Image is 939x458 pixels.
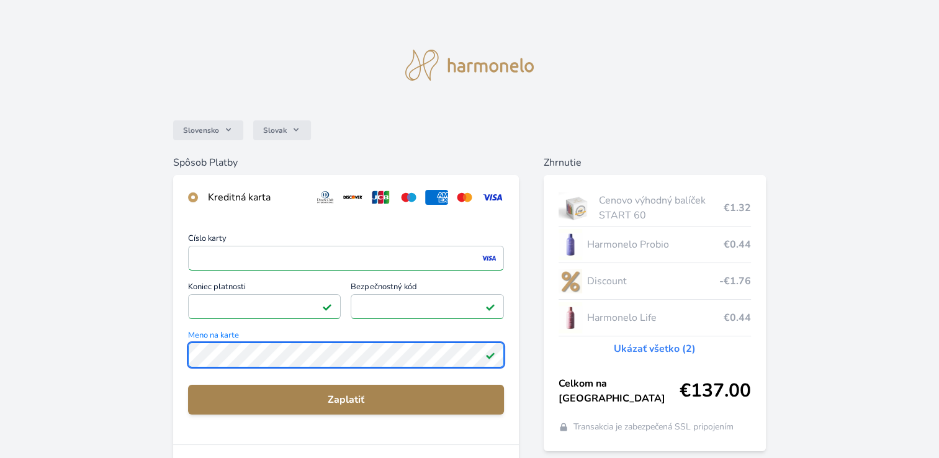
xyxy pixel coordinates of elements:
[425,190,448,205] img: amex.svg
[573,421,734,433] span: Transakcia je zabezpečená SSL pripojením
[369,190,392,205] img: jcb.svg
[314,190,337,205] img: diners.svg
[680,380,751,402] span: €137.00
[341,190,364,205] img: discover.svg
[173,155,519,170] h6: Spôsob Platby
[559,229,582,260] img: CLEAN_PROBIO_se_stinem_x-lo.jpg
[485,350,495,360] img: Pole je platné
[559,376,680,406] span: Celkom na [GEOGRAPHIC_DATA]
[263,125,287,135] span: Slovak
[481,190,504,205] img: visa.svg
[194,298,336,315] iframe: Iframe pre deň vypršania platnosti
[405,50,534,81] img: logo.svg
[356,298,498,315] iframe: Iframe pre bezpečnostný kód
[724,200,751,215] span: €1.32
[480,253,497,264] img: visa
[188,235,504,246] span: Číslo karty
[183,125,219,135] span: Slovensko
[322,302,332,312] img: Pole je platné
[253,120,311,140] button: Slovak
[208,190,304,205] div: Kreditná karta
[559,302,582,333] img: CLEAN_LIFE_se_stinem_x-lo.jpg
[173,120,243,140] button: Slovensko
[587,274,719,289] span: Discount
[188,331,504,343] span: Meno na karte
[351,283,504,294] span: Bezpečnostný kód
[599,193,724,223] span: Cenovo výhodný balíček START 60
[198,392,494,407] span: Zaplatiť
[188,283,341,294] span: Koniec platnosti
[724,237,751,252] span: €0.44
[724,310,751,325] span: €0.44
[194,249,498,267] iframe: Iframe pre číslo karty
[544,155,766,170] h6: Zhrnutie
[719,274,751,289] span: -€1.76
[188,385,504,415] button: Zaplatiť
[559,192,594,223] img: start.jpg
[188,343,504,367] input: Meno na kartePole je platné
[453,190,476,205] img: mc.svg
[559,266,582,297] img: discount-lo.png
[397,190,420,205] img: maestro.svg
[485,302,495,312] img: Pole je platné
[587,237,724,252] span: Harmonelo Probio
[614,341,696,356] a: Ukázať všetko (2)
[587,310,724,325] span: Harmonelo Life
